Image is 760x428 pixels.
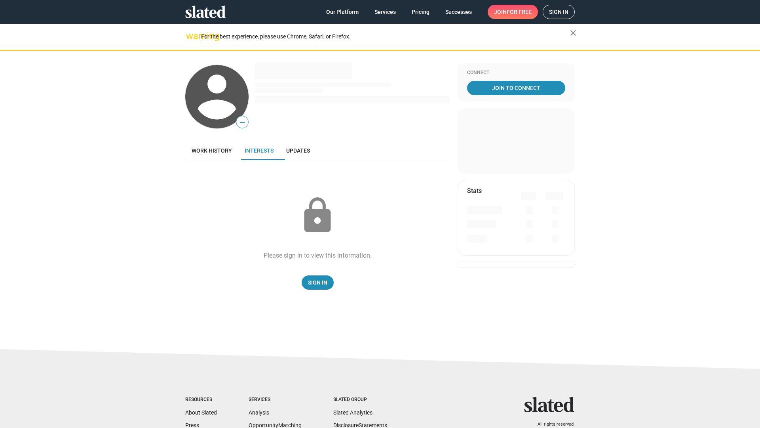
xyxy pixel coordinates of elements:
[368,5,402,19] a: Services
[192,147,232,154] span: Work history
[238,141,280,160] a: Interests
[308,275,327,290] span: Sign In
[249,397,302,403] div: Services
[326,5,359,19] span: Our Platform
[488,5,538,19] a: Joinfor free
[467,81,565,95] a: Join To Connect
[245,147,274,154] span: Interests
[405,5,436,19] a: Pricing
[568,28,578,38] mat-icon: close
[374,5,396,19] span: Services
[412,5,429,19] span: Pricing
[249,409,269,416] a: Analysis
[333,409,372,416] a: Slated Analytics
[236,117,248,128] span: —
[186,31,196,41] mat-icon: warning
[439,5,478,19] a: Successes
[302,275,334,290] a: Sign In
[507,5,532,19] span: for free
[467,70,565,76] div: Connect
[286,147,310,154] span: Updates
[264,251,372,260] div: Please sign in to view this information.
[333,397,387,403] div: Slated Group
[469,81,564,95] span: Join To Connect
[185,397,217,403] div: Resources
[298,196,337,235] mat-icon: lock
[445,5,472,19] span: Successes
[494,5,532,19] span: Join
[549,5,568,19] span: Sign in
[185,141,238,160] a: Work history
[201,31,570,42] div: For the best experience, please use Chrome, Safari, or Firefox.
[320,5,365,19] a: Our Platform
[280,141,316,160] a: Updates
[185,409,217,416] a: About Slated
[467,187,482,195] mat-card-title: Stats
[543,5,575,19] a: Sign in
